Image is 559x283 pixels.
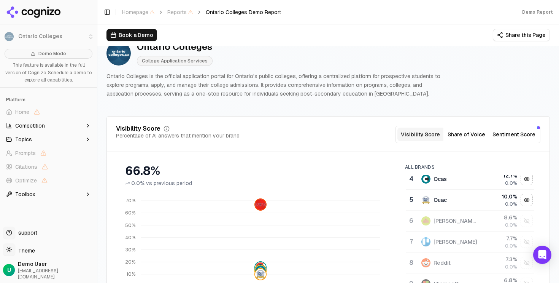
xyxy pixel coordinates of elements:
div: 8 [409,258,414,267]
tspan: 20% [125,259,135,265]
div: Visibility Score [116,126,160,132]
div: Reddit [434,259,451,267]
div: Ouac [434,196,447,204]
span: Home [15,108,29,116]
img: ouac [421,195,430,205]
span: Toolbox [15,190,35,198]
tspan: 50% [125,222,135,229]
span: 0.0% [505,201,517,207]
span: Theme [15,247,35,254]
img: Ontario Colleges [106,41,131,66]
img: ouac [255,269,266,280]
span: 0.0% [505,222,517,228]
div: 4 [409,174,414,184]
div: 8.6 % [485,214,517,221]
img: ocas [255,265,266,276]
tr: 8redditReddit7.3%0.0%Show reddit data [406,253,534,273]
tspan: 30% [125,247,135,253]
span: 0.0% [505,243,517,249]
div: 7.7 % [485,235,517,242]
div: 7 [409,237,414,246]
img: ontario colleges [255,199,266,210]
img: google [255,262,266,273]
button: Competition [3,120,94,132]
div: Demo Report [522,9,553,15]
button: Sentiment Score [489,128,538,141]
span: Topics [15,136,32,143]
span: 0.0% [131,179,145,187]
img: trello [421,237,430,246]
button: Toolbox [3,188,94,200]
button: Share this Page [493,29,550,41]
button: Show trello data [521,236,533,248]
span: 0.0% [505,264,517,270]
div: Ontario Colleges [137,41,213,53]
img: reddit [421,258,430,267]
span: Homepage [122,8,154,16]
span: Demo Mode [38,51,66,57]
button: Show george brown college data [521,215,533,227]
p: Ontario Colleges is the official application portal for Ontario's public colleges, offering a cen... [106,72,447,98]
div: Percentage of AI answers that mention your brand [116,132,240,139]
span: Demo User [18,260,94,268]
span: College Application Services [137,56,213,66]
span: Citations [15,163,37,171]
tr: 5ouacOuac10.0%0.0%Hide ouac data [406,190,534,211]
div: All Brands [405,164,534,170]
button: Book a Demo [106,29,157,41]
div: Platform [3,94,94,106]
div: 6 [409,216,414,225]
button: Show reddit data [521,257,533,269]
button: Topics [3,133,94,145]
span: Competition [15,122,45,130]
div: [PERSON_NAME][GEOGRAPHIC_DATA] [434,217,479,225]
tspan: 60% [125,210,135,216]
img: ocas [421,174,430,184]
span: vs previous period [146,179,192,187]
span: Reports [167,8,193,16]
tspan: 70% [125,198,135,204]
div: 66.8% [125,164,390,178]
button: Share of Voice [443,128,489,141]
button: Visibility Score [397,128,443,141]
span: U [7,266,11,274]
div: Open Intercom Messenger [533,246,551,264]
tspan: 10% [127,271,135,277]
span: support [15,229,37,237]
img: george brown college [421,216,430,225]
button: Hide ocas data [521,173,533,185]
span: Ontario Colleges Demo Report [206,8,281,16]
tr: 7trello[PERSON_NAME]7.7%0.0%Show trello data [406,232,534,253]
tspan: 40% [125,235,135,241]
div: 12.7 % [485,172,517,179]
div: 5 [409,195,414,205]
tr: 6george brown college[PERSON_NAME][GEOGRAPHIC_DATA]8.6%0.0%Show george brown college data [406,211,534,232]
nav: breadcrumb [122,8,281,16]
div: Ocas [434,175,447,183]
button: Hide ouac data [521,194,533,206]
div: 10.0 % [485,193,517,200]
p: This feature is available in the full version of Cognizo. Schedule a demo to explore all capabili... [5,62,92,84]
tr: 4ocasOcas12.7%0.0%Hide ocas data [406,169,534,190]
div: [PERSON_NAME] [434,238,477,246]
div: 7.3 % [485,256,517,263]
span: [EMAIL_ADDRESS][DOMAIN_NAME] [18,268,94,280]
span: Prompts [15,149,36,157]
span: 0.0% [505,180,517,186]
span: Optimize [15,177,37,184]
